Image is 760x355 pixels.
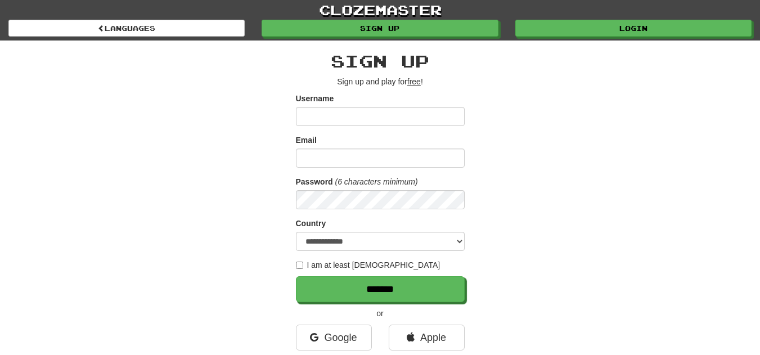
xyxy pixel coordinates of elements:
label: I am at least [DEMOGRAPHIC_DATA] [296,259,440,271]
label: Password [296,176,333,187]
label: Username [296,93,334,104]
a: Google [296,325,372,350]
label: Email [296,134,317,146]
label: Country [296,218,326,229]
p: or [296,308,465,319]
a: Login [515,20,752,37]
a: Languages [8,20,245,37]
h2: Sign up [296,52,465,70]
a: Apple [389,325,465,350]
u: free [407,77,421,86]
p: Sign up and play for ! [296,76,465,87]
em: (6 characters minimum) [335,177,418,186]
a: Sign up [262,20,498,37]
input: I am at least [DEMOGRAPHIC_DATA] [296,262,303,269]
